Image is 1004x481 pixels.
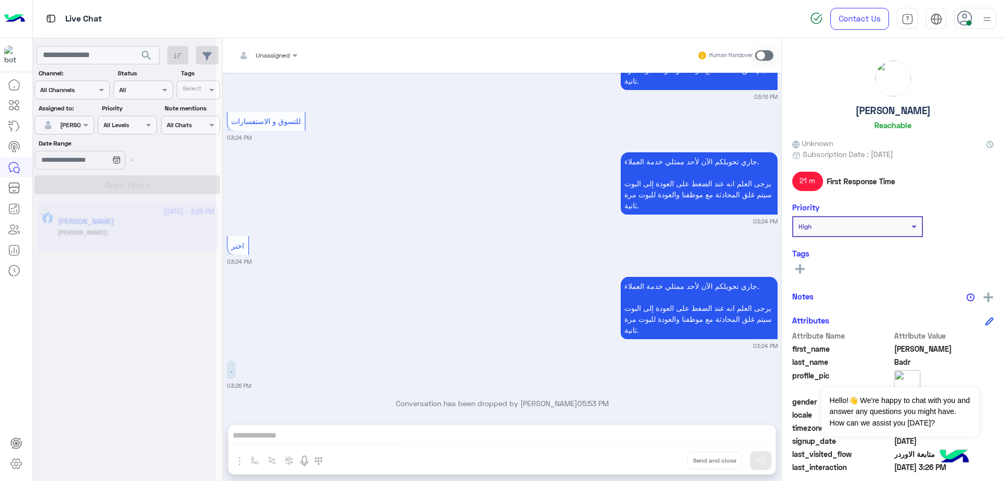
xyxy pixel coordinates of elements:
small: 03:26 PM [227,382,251,390]
span: Unknown [792,138,833,149]
small: 03:24 PM [753,217,778,226]
span: 05:53 PM [577,399,609,408]
b: High [798,222,812,230]
button: Send and close [687,452,742,469]
img: profile [980,13,994,26]
img: 713415422032625 [4,46,23,64]
h5: [PERSON_NAME] [855,105,931,117]
span: first_name [792,343,892,354]
img: notes [966,293,975,301]
span: signup_date [792,435,892,446]
a: Contact Us [830,8,889,30]
a: tab [897,8,918,30]
span: Hello!👋 We're happy to chat with you and answer any questions you might have. How can we assist y... [822,387,979,437]
span: اختر [231,241,244,250]
img: Logo [4,8,25,30]
span: Unassigned [256,51,290,59]
img: tab [44,12,58,25]
span: last_interaction [792,462,892,473]
img: tab [930,13,942,25]
span: Mohamed [894,343,994,354]
small: 03:24 PM [227,133,252,142]
small: 03:16 PM [754,93,778,101]
span: last_visited_flow [792,449,892,460]
small: 03:24 PM [227,258,252,266]
span: Subscription Date : [DATE] [803,149,893,160]
span: gender [792,396,892,407]
span: للتسوق و الاستفسارات [231,117,301,126]
span: 2025-10-05T12:26:50.26Z [894,462,994,473]
div: Select [181,84,201,96]
img: tab [902,13,914,25]
span: Attribute Name [792,330,892,341]
p: Live Chat [65,12,102,26]
span: First Response Time [827,176,895,187]
span: locale [792,409,892,420]
img: hulul-logo.png [936,439,973,476]
h6: Tags [792,249,994,258]
span: profile_pic [792,370,892,394]
span: Badr [894,356,994,367]
span: last_name [792,356,892,367]
div: loading... [115,151,133,169]
p: 5/10/2025, 3:24 PM [621,277,778,339]
p: 5/10/2025, 3:24 PM [621,152,778,215]
img: spinner [810,12,823,25]
h6: Reachable [874,120,911,130]
h6: Notes [792,292,814,301]
small: Human Handover [709,51,753,60]
span: متابعة الاوردر [894,449,994,460]
span: 21 m [792,172,823,191]
span: 2024-10-20T19:41:06.259Z [894,435,994,446]
img: picture [875,61,911,96]
img: add [984,293,993,302]
small: 03:24 PM [753,342,778,350]
p: 5/10/2025, 3:26 PM [227,361,236,379]
h6: Attributes [792,316,829,325]
h6: Priority [792,203,819,212]
span: Attribute Value [894,330,994,341]
span: timezone [792,422,892,433]
p: Conversation has been dropped by [PERSON_NAME] [227,398,778,409]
